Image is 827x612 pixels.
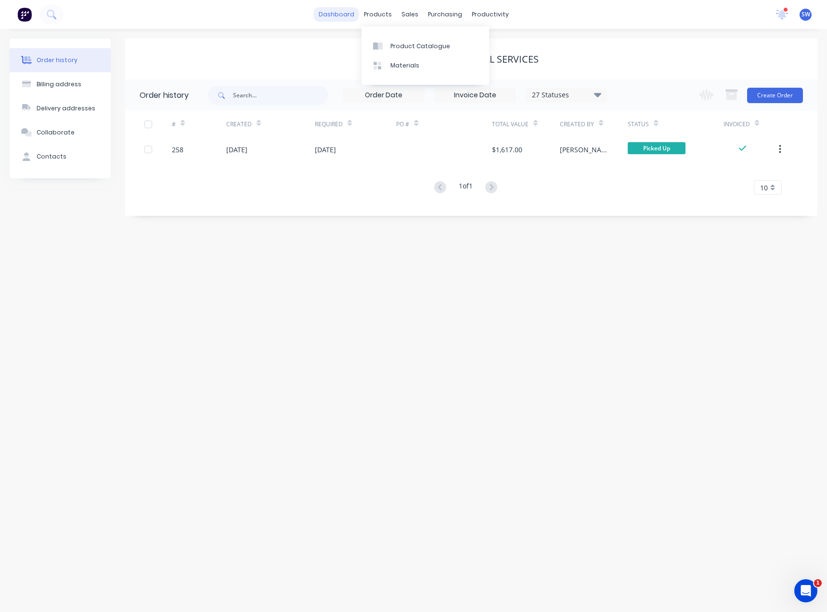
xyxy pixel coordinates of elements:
[390,61,419,70] div: Materials
[140,90,189,101] div: Order history
[794,579,817,602] iframe: Intercom live chat
[362,36,489,55] a: Product Catalogue
[435,88,516,103] input: Invoice Date
[396,120,409,129] div: PO #
[397,7,423,22] div: sales
[315,145,336,155] div: [DATE]
[10,48,111,72] button: Order history
[628,142,685,154] span: Picked Up
[37,56,78,65] div: Order history
[801,10,810,19] span: SW
[390,42,450,51] div: Product Catalogue
[226,120,252,129] div: Created
[10,145,111,169] button: Contacts
[37,104,95,113] div: Delivery addresses
[10,72,111,96] button: Billing address
[314,7,359,22] a: dashboard
[492,111,560,137] div: Total Value
[628,120,649,129] div: Status
[17,7,32,22] img: Factory
[362,56,489,75] a: Materials
[226,111,315,137] div: Created
[37,128,75,137] div: Collaborate
[814,579,822,587] span: 1
[315,120,343,129] div: Required
[467,7,514,22] div: productivity
[37,152,66,161] div: Contacts
[172,120,176,129] div: #
[343,88,424,103] input: Order Date
[747,88,803,103] button: Create Order
[492,145,522,155] div: $1,617.00
[492,120,529,129] div: Total Value
[37,80,81,89] div: Billing address
[724,111,778,137] div: Invoiced
[359,7,397,22] div: products
[396,111,491,137] div: PO #
[724,120,750,129] div: Invoiced
[233,86,328,105] input: Search...
[628,111,723,137] div: Status
[459,181,473,195] div: 1 of 1
[560,120,594,129] div: Created By
[10,96,111,120] button: Delivery addresses
[172,111,226,137] div: #
[10,120,111,145] button: Collaborate
[760,183,768,193] span: 10
[526,90,607,100] div: 27 Statuses
[315,111,397,137] div: Required
[226,145,247,155] div: [DATE]
[423,7,467,22] div: purchasing
[172,145,183,155] div: 258
[560,111,628,137] div: Created By
[560,145,608,155] div: [PERSON_NAME]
